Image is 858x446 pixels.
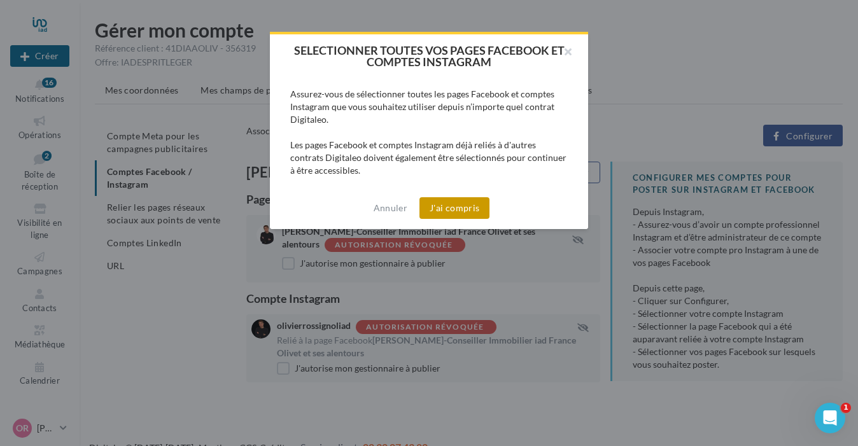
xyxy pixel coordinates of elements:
[815,403,845,433] iframe: Intercom live chat
[290,45,568,67] h2: SELECTIONNER TOUTES VOS PAGES FACEBOOK ET COMPTES INSTAGRAM
[841,403,851,413] span: 1
[419,197,489,219] button: J'ai compris
[369,200,412,216] button: Annuler
[290,88,568,177] div: Assurez-vous de sélectionner toutes les pages Facebook et comptes Instagram que vous souhaitez ut...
